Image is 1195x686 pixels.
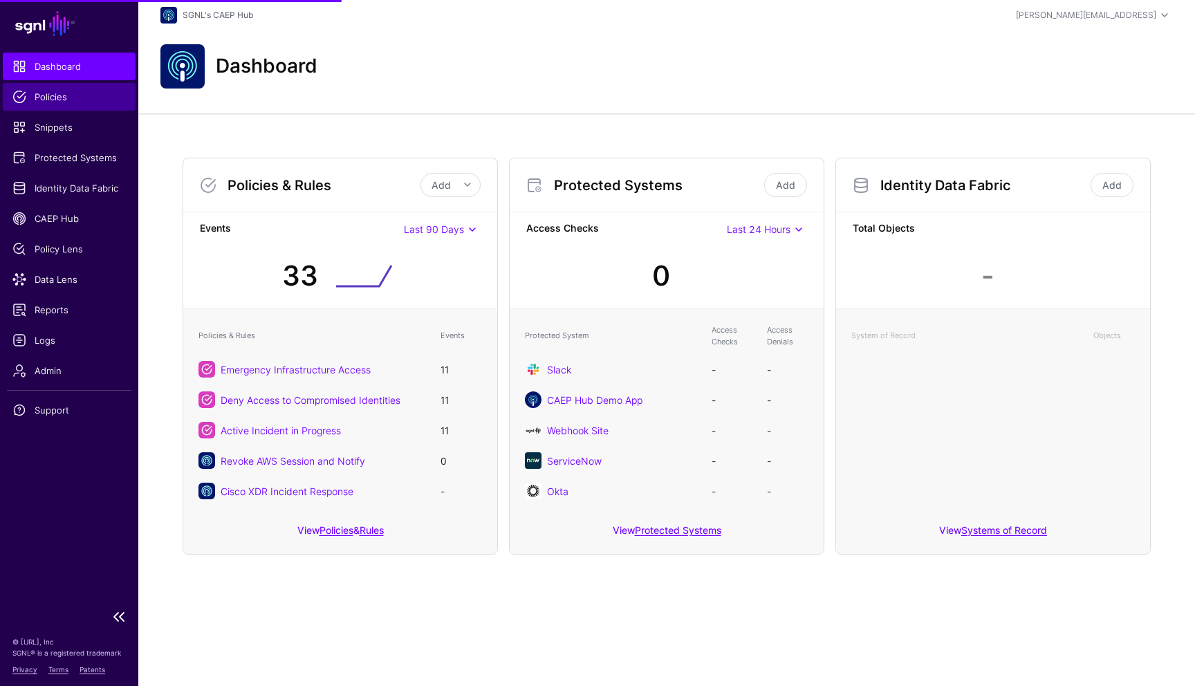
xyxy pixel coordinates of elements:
[434,476,489,506] td: -
[961,524,1047,536] a: Systems of Record
[12,636,126,647] p: © [URL], Inc
[3,296,136,324] a: Reports
[12,403,126,417] span: Support
[760,476,815,506] td: -
[760,354,815,384] td: -
[547,364,571,376] a: Slack
[221,394,400,406] a: Deny Access to Compromised Identities
[221,485,353,497] a: Cisco XDR Incident Response
[319,524,353,536] a: Policies
[12,242,126,256] span: Policy Lens
[8,8,130,39] a: SGNL
[844,317,1086,354] th: System of Record
[525,483,541,499] img: svg+xml;base64,PHN2ZyB3aWR0aD0iNjQiIGhlaWdodD0iNjQiIHZpZXdCb3g9IjAgMCA2NCA2NCIgZmlsbD0ibm9uZSIgeG...
[228,177,420,194] h3: Policies & Rules
[525,452,541,469] img: svg+xml;base64,PHN2ZyB3aWR0aD0iNjQiIGhlaWdodD0iNjQiIHZpZXdCb3g9IjAgMCA2NCA2NCIgZmlsbD0ibm9uZSIgeG...
[3,83,136,111] a: Policies
[434,415,489,445] td: 11
[652,255,670,297] div: 0
[12,181,126,195] span: Identity Data Fabric
[705,384,760,415] td: -
[3,326,136,354] a: Logs
[3,53,136,80] a: Dashboard
[880,177,1088,194] h3: Identity Data Fabric
[80,665,105,674] a: Patents
[12,364,126,378] span: Admin
[760,317,815,354] th: Access Denials
[547,455,602,467] a: ServiceNow
[635,524,721,536] a: Protected Systems
[221,455,365,467] a: Revoke AWS Session and Notify
[192,317,434,354] th: Policies & Rules
[3,205,136,232] a: CAEP Hub
[1086,317,1142,354] th: Objects
[12,151,126,165] span: Protected Systems
[3,266,136,293] a: Data Lens
[705,317,760,354] th: Access Checks
[554,177,761,194] h3: Protected Systems
[160,7,177,24] img: svg+xml;base64,PHN2ZyB3aWR0aD0iNjQiIGhlaWdodD0iNjQiIHZpZXdCb3g9IjAgMCA2NCA2NCIgZmlsbD0ibm9uZSIgeG...
[518,317,705,354] th: Protected System
[1091,173,1133,197] a: Add
[434,354,489,384] td: 11
[705,445,760,476] td: -
[525,391,541,408] img: svg+xml;base64,PHN2ZyB3aWR0aD0iMzIiIGhlaWdodD0iMzIiIHZpZXdCb3g9IjAgMCAzMiAzMiIgZmlsbD0ibm9uZSIgeG...
[547,425,609,436] a: Webhook Site
[160,44,205,89] img: svg+xml;base64,PHN2ZyB3aWR0aD0iNjQiIGhlaWdodD0iNjQiIHZpZXdCb3g9IjAgMCA2NCA2NCIgZmlsbD0ibm9uZSIgeG...
[836,514,1150,554] div: View
[434,384,489,415] td: 11
[981,255,994,297] div: -
[526,221,727,238] strong: Access Checks
[3,113,136,141] a: Snippets
[12,303,126,317] span: Reports
[760,445,815,476] td: -
[221,425,341,436] a: Active Incident in Progress
[705,354,760,384] td: -
[3,144,136,171] a: Protected Systems
[853,221,1133,238] strong: Total Objects
[1016,9,1156,21] div: [PERSON_NAME][EMAIL_ADDRESS]
[12,212,126,225] span: CAEP Hub
[12,120,126,134] span: Snippets
[3,357,136,384] a: Admin
[3,235,136,263] a: Policy Lens
[12,665,37,674] a: Privacy
[404,223,464,235] span: Last 90 Days
[727,223,790,235] span: Last 24 Hours
[216,55,317,78] h2: Dashboard
[3,174,136,202] a: Identity Data Fabric
[282,255,318,297] div: 33
[434,317,489,354] th: Events
[221,364,371,376] a: Emergency Infrastructure Access
[525,422,541,438] img: svg+xml;base64,PD94bWwgdmVyc2lvbj0iMS4wIiBlbmNvZGluZz0idXRmLTgiPz4KPCEtLSBHZW5lcmF0b3I6IEFkb2JlIE...
[705,476,760,506] td: -
[525,361,541,378] img: svg+xml;base64,PHN2ZyB3aWR0aD0iNjQiIGhlaWdodD0iNjQiIHZpZXdCb3g9IjAgMCA2NCA2NCIgZmlsbD0ibm9uZSIgeG...
[12,59,126,73] span: Dashboard
[547,485,568,497] a: Okta
[547,394,642,406] a: CAEP Hub Demo App
[360,524,384,536] a: Rules
[183,10,253,20] a: SGNL's CAEP Hub
[48,665,68,674] a: Terms
[760,384,815,415] td: -
[12,333,126,347] span: Logs
[432,179,451,191] span: Add
[764,173,807,197] a: Add
[12,90,126,104] span: Policies
[510,514,824,554] div: View
[705,415,760,445] td: -
[760,415,815,445] td: -
[183,514,497,554] div: View &
[12,647,126,658] p: SGNL® is a registered trademark
[200,221,404,238] strong: Events
[12,272,126,286] span: Data Lens
[434,445,489,476] td: 0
